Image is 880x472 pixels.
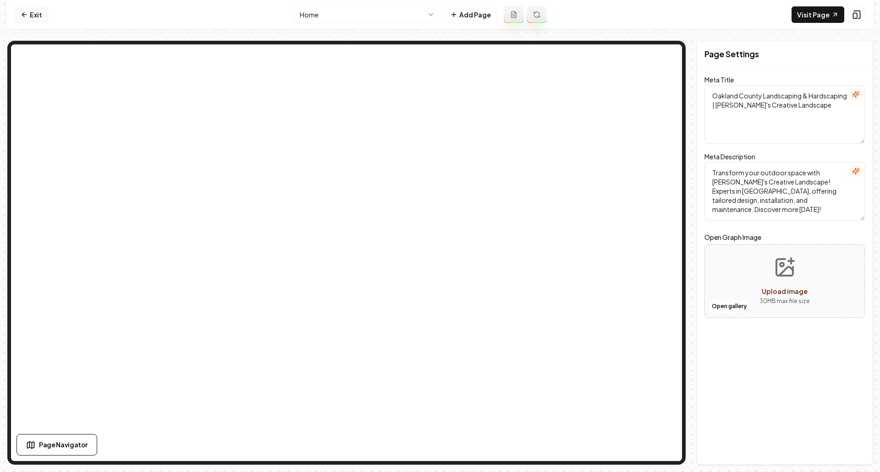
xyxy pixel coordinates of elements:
label: Open Graph Image [704,232,865,243]
button: Add admin page prompt [504,6,523,23]
label: Meta Description [704,152,755,161]
button: Open gallery [709,299,750,314]
p: 30 MB max file size [759,297,810,306]
span: Upload image [762,287,808,295]
a: Visit Page [792,6,844,23]
span: Page Navigator [39,440,88,450]
a: Exit [15,6,48,23]
label: Meta Title [704,76,734,84]
h2: Page Settings [704,48,759,60]
button: Add Page [444,6,497,23]
button: Regenerate page [527,6,546,23]
button: Upload image [752,249,817,313]
button: Page Navigator [16,434,97,456]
